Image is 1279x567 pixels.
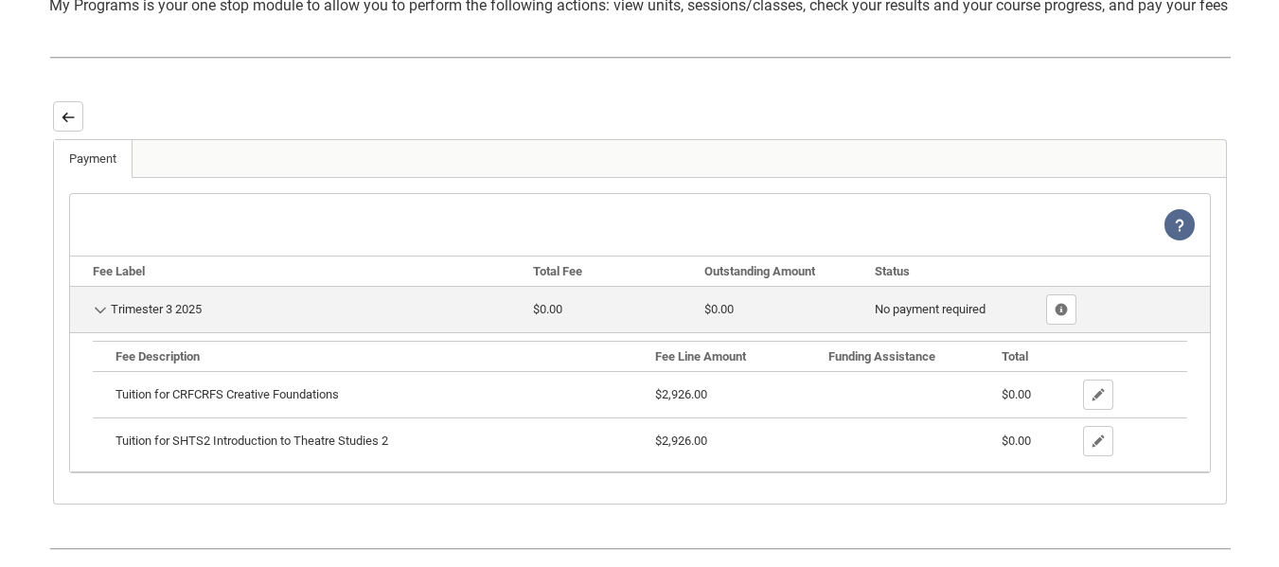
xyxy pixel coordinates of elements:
[115,385,640,404] div: Tuition for CRFCRFS Creative Foundations
[1046,294,1076,325] button: Show Fee Lines
[704,264,815,278] b: Outstanding Amount
[875,264,910,278] b: Status
[655,434,707,448] lightning-formatted-number: $2,926.00
[49,47,1231,67] img: REDU_GREY_LINE
[115,432,640,451] div: Tuition for SHTS2 Introduction to Theatre Studies 2
[867,286,1039,332] td: No payment required
[704,302,734,316] lightning-formatted-number: $0.00
[49,539,1231,558] img: REDU_GREY_LINE
[70,286,526,332] td: Trimester 3 2025
[53,101,83,132] button: Back
[533,302,562,316] lightning-formatted-number: $0.00
[828,349,935,363] b: Funding Assistance
[1164,209,1195,240] lightning-icon: View Help
[655,387,707,401] lightning-formatted-number: $2,926.00
[1002,387,1031,401] lightning-formatted-number: $0.00
[54,140,133,178] a: Payment
[655,349,746,363] b: Fee Line Amount
[1164,217,1195,231] span: View Help
[93,302,108,318] button: Hide Details
[1002,349,1028,363] b: Total
[115,349,200,363] b: Fee Description
[1002,434,1031,448] lightning-formatted-number: $0.00
[93,264,145,278] b: Fee Label
[533,264,582,278] b: Total Fee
